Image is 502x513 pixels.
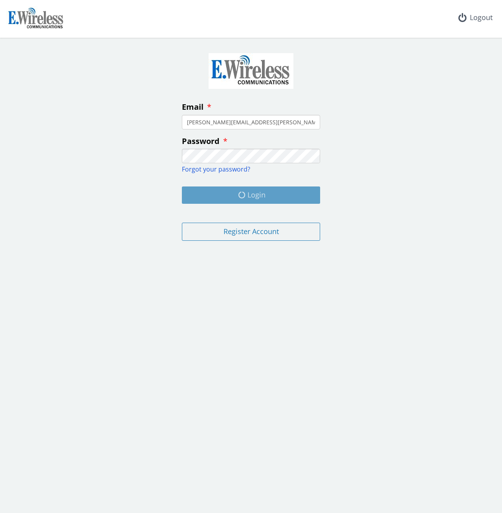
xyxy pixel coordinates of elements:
span: Password [182,136,220,146]
button: Register Account [182,223,320,241]
input: enter your email address [182,115,320,129]
span: Email [182,101,203,112]
a: Forgot your password? [182,165,250,173]
button: Login [182,186,320,204]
